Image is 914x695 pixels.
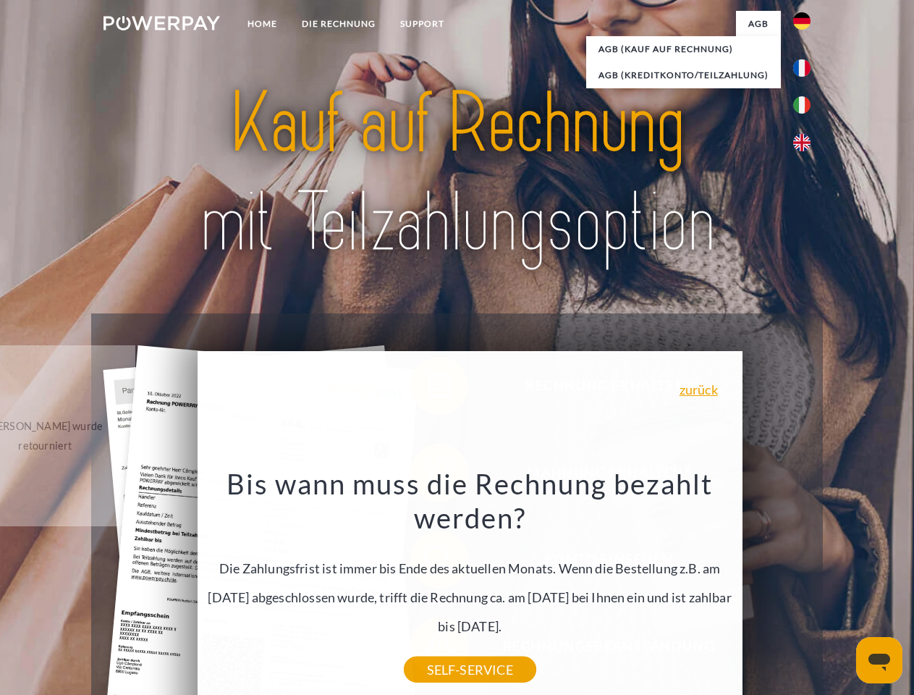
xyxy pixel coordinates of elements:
[586,62,781,88] a: AGB (Kreditkonto/Teilzahlung)
[586,36,781,62] a: AGB (Kauf auf Rechnung)
[680,383,718,396] a: zurück
[206,466,734,536] h3: Bis wann muss die Rechnung bezahlt werden?
[793,134,811,151] img: en
[103,16,220,30] img: logo-powerpay-white.svg
[388,11,457,37] a: SUPPORT
[289,11,388,37] a: DIE RECHNUNG
[235,11,289,37] a: Home
[736,11,781,37] a: agb
[404,657,536,683] a: SELF-SERVICE
[793,59,811,77] img: fr
[856,637,902,683] iframe: Schaltfläche zum Öffnen des Messaging-Fensters
[793,12,811,30] img: de
[206,466,734,670] div: Die Zahlungsfrist ist immer bis Ende des aktuellen Monats. Wenn die Bestellung z.B. am [DATE] abg...
[793,96,811,114] img: it
[138,69,776,277] img: title-powerpay_de.svg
